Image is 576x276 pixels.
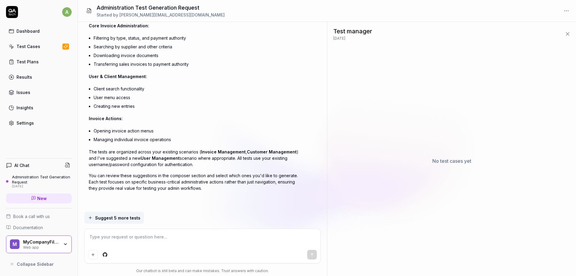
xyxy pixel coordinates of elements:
span: Customer Management [247,149,297,154]
div: Our chatbot is still beta and can make mistakes. Trust answers with caution. [84,268,321,274]
li: Downloading invoice documents [94,51,299,60]
span: User Management [141,156,180,161]
div: Test Plans [16,59,39,65]
a: Administration Test Generation Request[DATE] [6,174,72,188]
a: Issues [6,86,72,98]
div: Administration Test Generation Request [12,174,72,184]
span: Invoice Management [201,149,246,154]
button: MMyCompanyFilesWeb app [6,235,72,253]
a: Test Cases [6,41,72,52]
p: You can review these suggestions in the composer section and select which ones you'd like to gene... [89,172,299,191]
span: Core Invoice Administration: [89,23,149,28]
span: Invoice Actions: [89,116,123,121]
span: [DATE] [333,36,345,41]
li: Managing individual invoice operations [94,135,299,144]
div: Web app [23,244,59,249]
span: a [62,7,72,17]
h4: AI Chat [14,162,29,168]
button: Collapse Sidebar [6,258,72,270]
span: M [10,239,19,249]
a: Results [6,71,72,83]
div: [DATE] [12,184,72,189]
span: New [37,195,47,202]
span: Test manager [333,27,372,36]
a: Insights [6,102,72,114]
a: Settings [6,117,72,129]
div: Settings [16,120,34,126]
div: Test Cases [16,43,40,50]
button: Add attachment [88,250,98,259]
button: a [62,6,72,18]
div: Insights [16,105,33,111]
a: Dashboard [6,25,72,37]
li: Transferring sales invoices to payment authority [94,60,299,68]
a: Test Plans [6,56,72,68]
div: Results [16,74,32,80]
li: Searching by supplier and other criteria [94,42,299,51]
div: MyCompanyFiles [23,239,59,245]
li: Opening invoice action menus [94,126,299,135]
li: User menu access [94,93,299,102]
a: New [6,193,72,203]
a: Book a call with us [6,213,72,220]
a: Documentation [6,224,72,231]
div: Started by [97,12,225,18]
li: Creating new entries [94,102,299,111]
span: Suggest 5 more tests [95,215,140,221]
span: Book a call with us [13,213,50,220]
span: User & Client Management: [89,74,147,79]
span: Documentation [13,224,43,231]
p: The tests are organized across your existing scenarios ( , ) and I've suggested a new scenario wh... [89,149,299,168]
p: No test cases yet [432,157,471,165]
div: Dashboard [16,28,40,34]
div: Issues [16,89,30,96]
button: Suggest 5 more tests [84,212,144,224]
h1: Administration Test Generation Request [97,4,225,12]
span: Collapse Sidebar [17,261,54,267]
li: Filtering by type, status, and payment authority [94,34,299,42]
span: [PERSON_NAME][EMAIL_ADDRESS][DOMAIN_NAME] [119,12,225,17]
li: Client search functionality [94,84,299,93]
